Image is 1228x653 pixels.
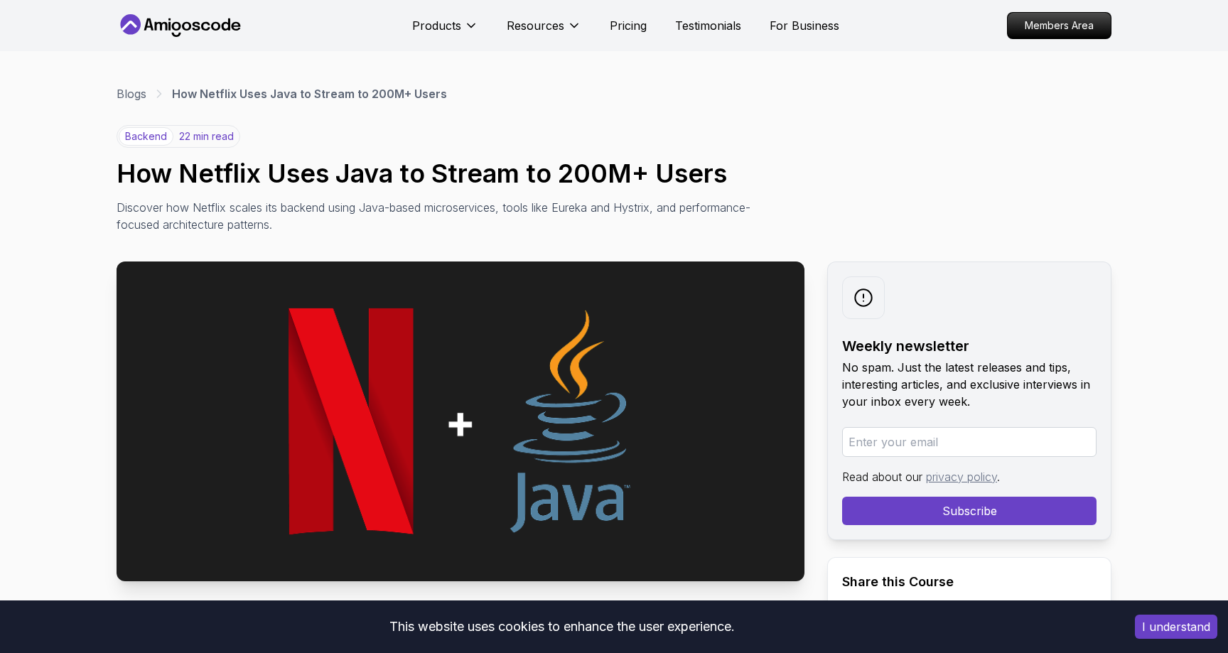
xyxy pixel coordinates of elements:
[179,129,234,144] p: 22 min read
[117,85,146,102] a: Blogs
[11,611,1114,642] div: This website uses cookies to enhance the user experience.
[1007,12,1111,39] a: Members Area
[412,17,478,45] button: Products
[842,572,1097,592] h2: Share this Course
[842,468,1097,485] p: Read about our .
[117,159,1111,188] h1: How Netflix Uses Java to Stream to 200M+ Users
[172,85,447,102] p: How Netflix Uses Java to Stream to 200M+ Users
[119,127,173,146] p: backend
[926,470,997,484] a: privacy policy
[507,17,581,45] button: Resources
[1135,615,1217,639] button: Accept cookies
[842,336,1097,356] h2: Weekly newsletter
[507,17,564,34] p: Resources
[675,17,741,34] a: Testimonials
[610,17,647,34] a: Pricing
[412,17,461,34] p: Products
[770,17,839,34] a: For Business
[842,427,1097,457] input: Enter your email
[1008,13,1111,38] p: Members Area
[117,261,804,581] img: How Netflix Uses Java to Stream to 200M+ Users thumbnail
[117,199,753,233] p: Discover how Netflix scales its backend using Java-based microservices, tools like Eureka and Hys...
[842,359,1097,410] p: No spam. Just the latest releases and tips, interesting articles, and exclusive interviews in you...
[842,497,1097,525] button: Subscribe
